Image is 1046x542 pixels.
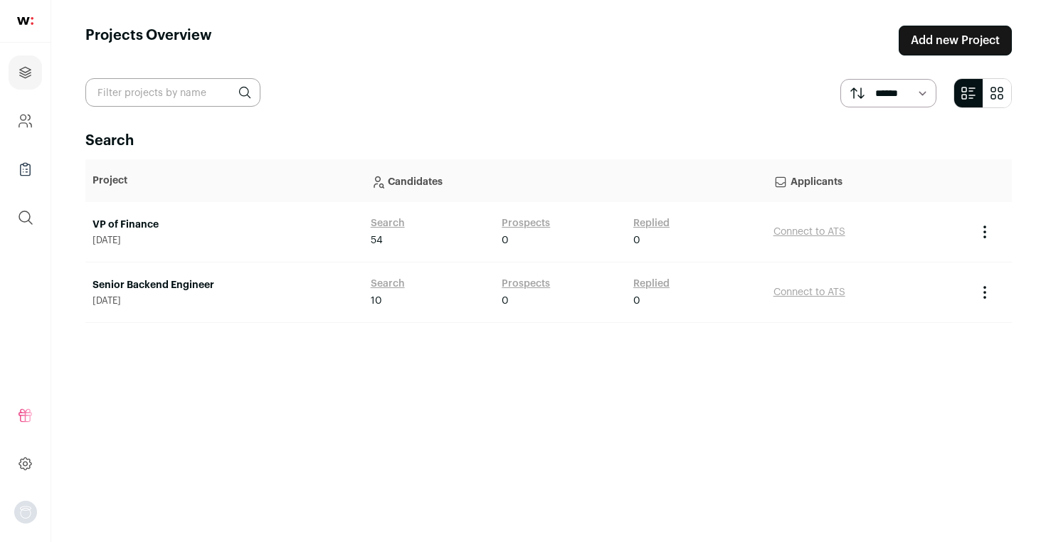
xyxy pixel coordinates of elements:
[9,55,42,90] a: Projects
[371,294,382,308] span: 10
[773,227,845,237] a: Connect to ATS
[85,78,260,107] input: Filter projects by name
[502,294,509,308] span: 0
[899,26,1012,55] a: Add new Project
[93,174,356,188] p: Project
[976,223,993,240] button: Project Actions
[773,287,845,297] a: Connect to ATS
[17,17,33,25] img: wellfound-shorthand-0d5821cbd27db2630d0214b213865d53afaa358527fdda9d0ea32b1df1b89c2c.svg
[14,501,37,524] img: nopic.png
[371,166,759,195] p: Candidates
[93,295,356,307] span: [DATE]
[93,235,356,246] span: [DATE]
[633,233,640,248] span: 0
[502,233,509,248] span: 0
[93,278,356,292] a: Senior Backend Engineer
[502,277,550,291] a: Prospects
[9,104,42,138] a: Company and ATS Settings
[93,218,356,232] a: VP of Finance
[85,131,1012,151] h2: Search
[14,501,37,524] button: Open dropdown
[633,216,670,230] a: Replied
[976,284,993,301] button: Project Actions
[85,26,212,55] h1: Projects Overview
[502,216,550,230] a: Prospects
[371,216,405,230] a: Search
[9,152,42,186] a: Company Lists
[773,166,962,195] p: Applicants
[633,277,670,291] a: Replied
[371,233,383,248] span: 54
[371,277,405,291] a: Search
[633,294,640,308] span: 0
